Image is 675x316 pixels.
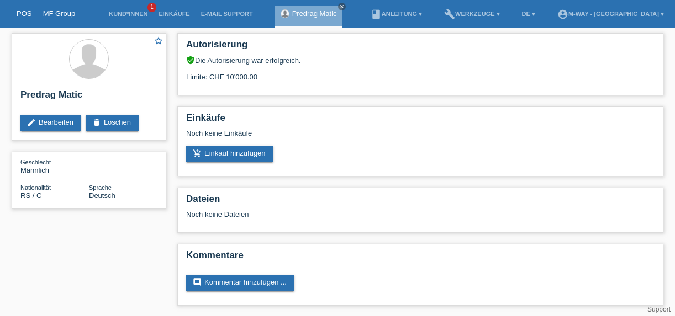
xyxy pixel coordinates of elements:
span: 1 [147,3,156,12]
span: Serbien / C / 22.11.2017 [20,191,41,200]
i: add_shopping_cart [193,149,202,158]
div: Die Autorisierung war erfolgreich. [186,56,655,65]
a: close [338,3,346,10]
h2: Autorisierung [186,39,655,56]
a: star_border [154,36,164,47]
a: Kund*innen [103,10,153,17]
h2: Einkäufe [186,113,655,129]
i: verified_user [186,56,195,65]
a: Einkäufe [153,10,195,17]
span: Sprache [89,184,112,191]
a: bookAnleitung ▾ [365,10,428,17]
i: book [371,9,382,20]
a: deleteLöschen [86,115,139,131]
i: delete [92,118,101,127]
span: Deutsch [89,191,115,200]
a: account_circlem-way - [GEOGRAPHIC_DATA] ▾ [552,10,669,17]
div: Männlich [20,158,89,174]
a: add_shopping_cartEinkauf hinzufügen [186,146,273,162]
i: account_circle [557,9,568,20]
a: Support [647,306,671,313]
i: build [444,9,455,20]
a: POS — MF Group [17,9,75,18]
div: Limite: CHF 10'000.00 [186,65,655,81]
a: E-Mail Support [196,10,259,17]
div: Noch keine Einkäufe [186,129,655,146]
a: editBearbeiten [20,115,81,131]
span: Nationalität [20,184,51,191]
i: close [339,4,345,9]
i: edit [27,118,36,127]
h2: Dateien [186,194,655,210]
a: buildWerkzeuge ▾ [439,10,505,17]
a: DE ▾ [516,10,541,17]
i: comment [193,278,202,287]
h2: Kommentare [186,250,655,266]
a: commentKommentar hinzufügen ... [186,275,294,291]
h2: Predrag Matic [20,89,157,106]
a: Predrag Matic [292,9,337,18]
div: Noch keine Dateien [186,210,524,218]
span: Geschlecht [20,159,51,165]
i: star_border [154,36,164,46]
